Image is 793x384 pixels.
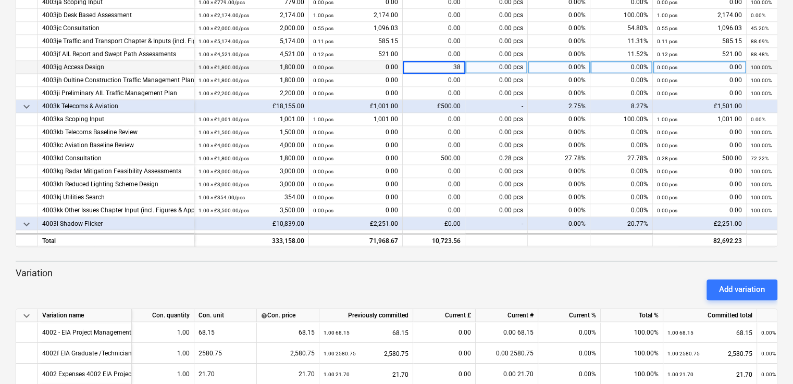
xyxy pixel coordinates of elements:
[590,9,653,22] div: 100.00%
[313,12,333,18] small: 1.00 pcs
[465,217,528,230] div: -
[601,343,663,364] div: 100.00%
[42,126,190,139] div: 4003kb Telecoms Baseline Review
[667,343,752,364] div: 2,580.75
[657,208,677,213] small: 0.00 pcs
[653,100,747,113] div: £1,501.00
[313,25,333,31] small: 0.55 pcs
[313,74,398,87] div: 0.00
[199,143,249,148] small: 1.00 × £4,000.00 / pcs
[313,156,333,161] small: 0.00 pcs
[403,178,465,191] div: 0.00
[417,322,471,343] div: 0.00
[313,61,398,74] div: 0.00
[194,217,309,230] div: £10,839.00
[465,126,528,139] div: 0.00 pcs
[657,35,742,48] div: 585.15
[199,52,249,57] small: 1.00 × £4,521.00 / pcs
[751,117,765,122] small: 0.00%
[528,22,590,35] div: 0.00%
[465,152,528,165] div: 0.28 pcs
[324,322,408,343] div: 68.15
[136,322,190,343] div: 1.00
[313,52,333,57] small: 0.12 pcs
[528,204,590,217] div: 0.00%
[199,113,304,126] div: 1,001.00
[199,195,245,200] small: 1.00 × £354.00 / pcs
[403,217,465,230] div: £0.00
[476,322,538,343] div: 0.00 68.15
[590,87,653,100] div: 0.00%
[199,156,249,161] small: 1.00 × £1,800.00 / pcs
[313,117,333,122] small: 1.00 pcs
[42,343,132,363] div: 4002f EIA Graduate /Technician
[403,139,465,152] div: 0.00
[657,182,677,187] small: 0.00 pcs
[42,139,190,152] div: 4003kc Aviation Baseline Review
[16,267,777,279] p: Variation
[657,178,742,191] div: 0.00
[313,191,398,204] div: 0.00
[199,208,249,213] small: 1.00 × £3,500.00 / pcs
[751,12,765,18] small: 0.00%
[313,22,398,35] div: 1,096.03
[403,113,465,126] div: 0.00
[667,322,752,343] div: 68.15
[413,309,476,322] div: Current £
[42,322,131,342] div: 4002 - EIA Project Management
[761,330,776,336] small: 0.00%
[42,191,190,204] div: 4003kj Utilities Search
[657,113,742,126] div: 1,001.00
[42,100,190,113] div: 4003k Telecoms & Aviation
[403,152,465,165] div: 500.00
[653,217,747,230] div: £2,251.00
[590,165,653,178] div: 0.00%
[199,48,304,61] div: 4,521.00
[313,235,398,248] div: 71,968.67
[719,283,765,296] div: Add variation
[199,169,249,174] small: 1.00 × £3,000.00 / pcs
[528,165,590,178] div: 0.00%
[657,169,677,174] small: 0.00 pcs
[538,343,601,364] div: 0.00%
[42,152,190,165] div: 4003kd Consultation
[657,87,742,100] div: 0.00
[199,25,249,31] small: 1.00 × £2,000.00 / pcs
[324,372,350,377] small: 1.00 21.70
[199,204,304,217] div: 3,500.00
[465,9,528,22] div: 0.00 pcs
[590,22,653,35] div: 54.80%
[590,204,653,217] div: 0.00%
[465,48,528,61] div: 0.00 pcs
[465,165,528,178] div: 0.00 pcs
[528,9,590,22] div: 0.00%
[199,182,249,187] small: 1.00 × £3,000.00 / pcs
[199,139,304,152] div: 4,000.00
[465,191,528,204] div: 0.00 pcs
[590,100,653,113] div: 8.27%
[657,230,742,243] div: 1,681.00
[657,22,742,35] div: 1,096.03
[324,330,350,336] small: 1.00 68.15
[590,126,653,139] div: 0.00%
[313,48,398,61] div: 521.00
[199,152,304,165] div: 1,800.00
[313,39,333,44] small: 0.11 pcs
[261,343,315,364] div: 2,580.75
[657,78,677,83] small: 0.00 pcs
[199,235,304,248] div: 333,158.00
[313,143,333,148] small: 0.00 pcs
[465,204,528,217] div: 0.00 pcs
[657,126,742,139] div: 0.00
[313,78,333,83] small: 0.00 pcs
[528,87,590,100] div: 0.00%
[465,230,528,243] div: 0.00 pcs
[601,322,663,343] div: 100.00%
[528,178,590,191] div: 0.00%
[194,309,257,322] div: Con. unit
[403,48,465,61] div: 0.00
[590,230,653,243] div: 100.00%
[199,35,304,48] div: 5,174.00
[751,65,772,70] small: 100.00%
[417,343,471,364] div: 0.00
